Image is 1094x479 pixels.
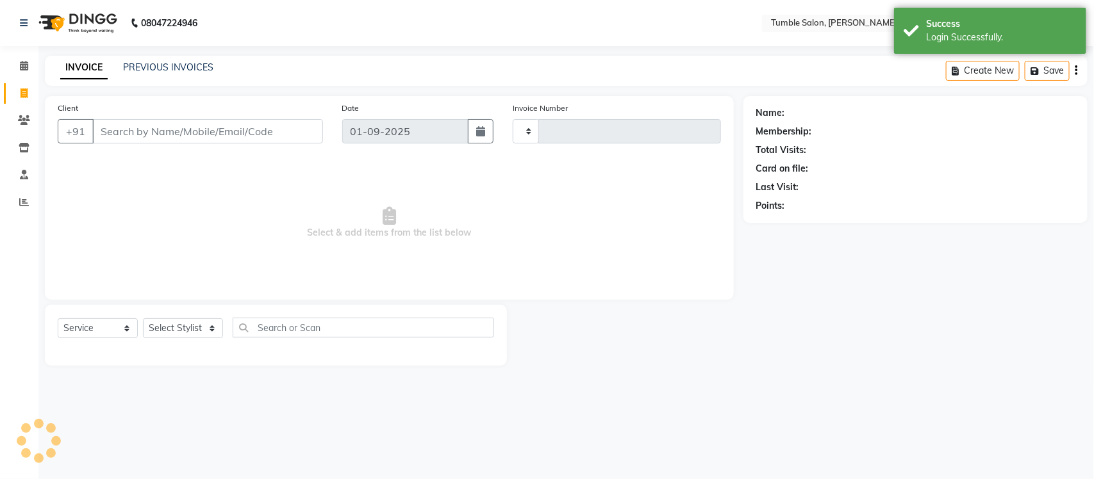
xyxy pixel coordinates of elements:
[756,125,812,138] div: Membership:
[926,17,1077,31] div: Success
[58,159,721,287] span: Select & add items from the list below
[233,318,494,337] input: Search or Scan
[141,5,197,41] b: 08047224946
[33,5,120,41] img: logo
[342,102,360,114] label: Date
[926,31,1077,44] div: Login Successfully.
[756,181,799,194] div: Last Visit:
[58,119,94,143] button: +91
[756,162,809,175] div: Card on file:
[58,102,78,114] label: Client
[1025,61,1070,81] button: Save
[60,56,108,79] a: INVOICE
[92,119,323,143] input: Search by Name/Mobile/Email/Code
[123,61,213,73] a: PREVIOUS INVOICES
[756,106,785,120] div: Name:
[756,143,807,157] div: Total Visits:
[946,61,1020,81] button: Create New
[756,199,785,213] div: Points:
[513,102,568,114] label: Invoice Number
